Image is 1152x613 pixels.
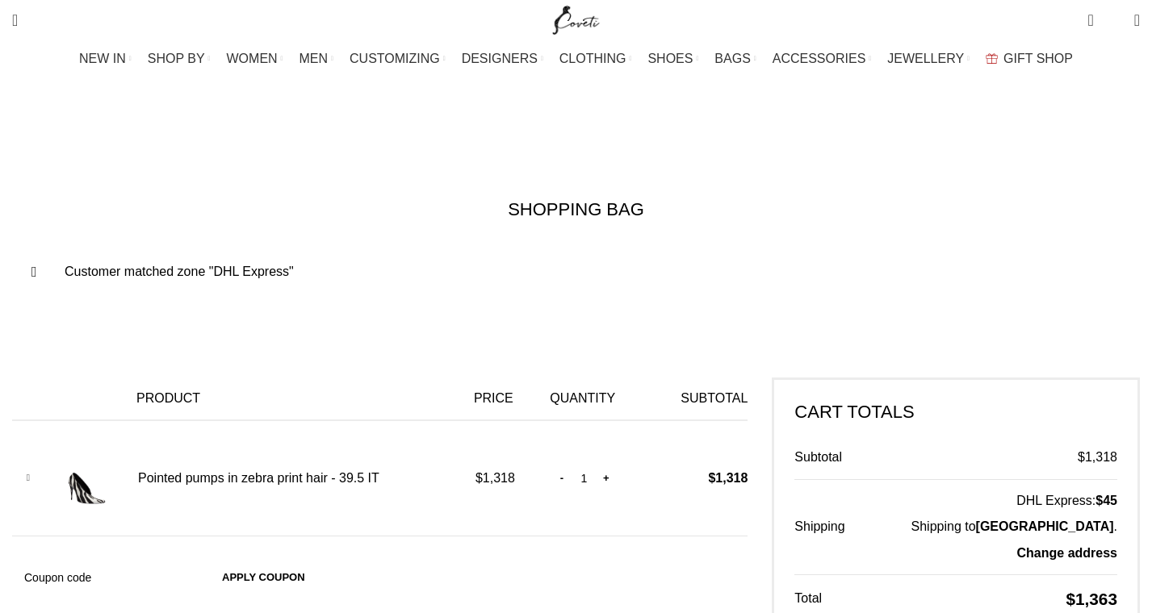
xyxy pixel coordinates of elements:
[873,518,1117,536] p: Shipping to .
[300,43,333,75] a: MEN
[4,43,1148,75] div: Main navigation
[508,198,644,223] h1: SHOPPING BAG
[350,43,446,75] a: CUSTOMIZING
[466,377,542,420] th: Price
[340,97,487,117] span: Shopping cart
[4,4,26,36] a: Search
[1066,590,1117,608] bdi: 1,363
[794,436,863,479] th: Subtotal
[206,561,321,594] button: Apply coupon
[516,93,615,121] a: Checkout
[1079,4,1101,36] a: 1
[596,461,616,495] input: +
[794,479,863,574] th: Shipping
[1106,4,1122,36] div: My Wishlist
[873,492,1117,510] label: DHL Express:
[300,51,329,66] span: MEN
[1095,494,1117,507] bdi: 45
[549,12,603,26] a: Site logo
[138,469,379,487] a: Pointed pumps in zebra print hair - 39.5 IT
[1089,8,1101,20] span: 1
[462,43,543,75] a: DESIGNERS
[227,43,283,75] a: WOMEN
[340,93,487,121] a: Shopping cart
[986,53,998,64] img: GiftBag
[794,400,1117,425] h2: Cart totals
[1095,494,1103,507] span: $
[1017,546,1117,560] a: Change address
[12,247,1140,297] div: Customer matched zone "DHL Express"
[542,377,651,420] th: Quantity
[976,519,1114,533] strong: [GEOGRAPHIC_DATA]
[551,461,572,495] input: -
[559,43,632,75] a: CLOTHING
[516,97,615,117] span: Checkout
[16,466,40,490] a: Remove Pointed pumps in zebra print hair - 39.5 IT from cart
[148,51,205,66] span: SHOP BY
[887,51,964,66] span: JEWELLERY
[1078,450,1085,464] span: $
[12,561,198,594] input: Coupon code
[227,51,278,66] span: WOMEN
[986,43,1073,75] a: GIFT SHOP
[1003,51,1073,66] span: GIFT SHOP
[350,51,440,66] span: CUSTOMIZING
[572,461,596,495] input: Product quantity
[1078,450,1117,464] bdi: 1,318
[54,433,119,523] img: Pointed pumps in zebra print hair - 39.5 IT
[647,51,693,66] span: SHOES
[773,43,872,75] a: ACCESSORIES
[475,471,515,485] bdi: 1,318
[647,43,698,75] a: SHOES
[559,51,626,66] span: CLOTHING
[651,377,748,420] th: Subtotal
[708,471,748,485] bdi: 1,318
[462,51,538,66] span: DESIGNERS
[475,471,483,485] span: $
[128,377,466,420] th: Product
[708,471,715,485] span: $
[1109,16,1121,28] span: 0
[646,93,813,121] span: Order complete
[148,43,211,75] a: SHOP BY
[79,43,132,75] a: NEW IN
[714,51,750,66] span: BAGS
[773,51,866,66] span: ACCESSORIES
[887,43,970,75] a: JEWELLERY
[1066,590,1075,608] span: $
[714,43,756,75] a: BAGS
[79,51,126,66] span: NEW IN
